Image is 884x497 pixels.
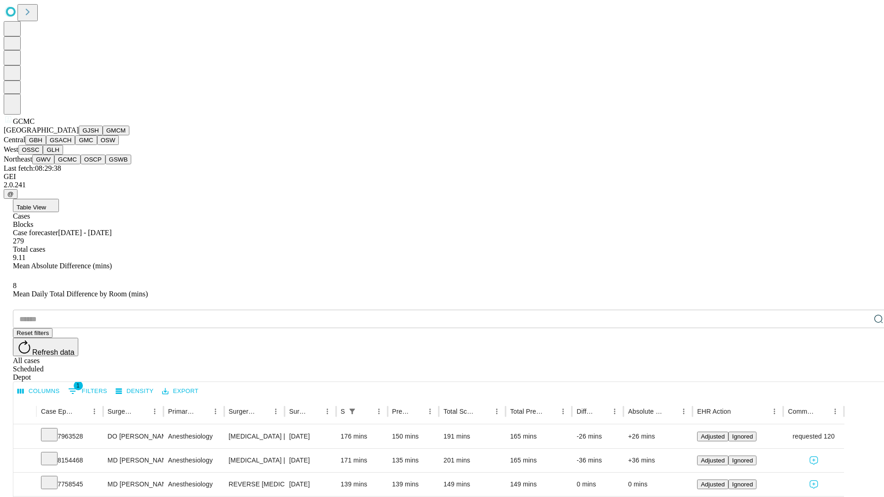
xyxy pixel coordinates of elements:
[13,254,25,261] span: 9.11
[289,449,331,472] div: [DATE]
[43,145,63,155] button: GLH
[58,229,111,237] span: [DATE] - [DATE]
[15,384,62,399] button: Select columns
[13,229,58,237] span: Case forecaster
[4,164,61,172] span: Last fetch: 08:29:38
[105,155,132,164] button: GSWB
[628,449,688,472] div: +36 mins
[269,405,282,418] button: Menu
[113,384,156,399] button: Density
[697,480,728,489] button: Adjusted
[308,405,321,418] button: Sort
[97,135,119,145] button: OSW
[229,425,280,448] div: [MEDICAL_DATA] [MEDICAL_DATA] AND [MEDICAL_DATA] [MEDICAL_DATA]
[229,449,280,472] div: [MEDICAL_DATA] [MEDICAL_DATA] AND [MEDICAL_DATA] [MEDICAL_DATA]
[108,473,159,496] div: MD [PERSON_NAME]
[697,408,731,415] div: EHR Action
[79,126,103,135] button: GJSH
[477,405,490,418] button: Sort
[75,135,97,145] button: GMC
[168,408,195,415] div: Primary Service
[168,449,219,472] div: Anesthesiology
[628,408,663,415] div: Absolute Difference
[17,204,46,211] span: Table View
[229,473,280,496] div: REVERSE [MEDICAL_DATA]
[108,425,159,448] div: DO [PERSON_NAME] [PERSON_NAME] Do
[4,145,18,153] span: West
[229,408,256,415] div: Surgery Name
[13,282,17,289] span: 8
[510,425,568,448] div: 165 mins
[360,405,372,418] button: Sort
[788,408,814,415] div: Comments
[701,481,725,488] span: Adjusted
[108,449,159,472] div: MD [PERSON_NAME] [PERSON_NAME] Md
[18,145,43,155] button: OSSC
[289,425,331,448] div: [DATE]
[392,425,435,448] div: 150 mins
[732,481,753,488] span: Ignored
[576,425,619,448] div: -26 mins
[75,405,88,418] button: Sort
[209,405,222,418] button: Menu
[41,449,99,472] div: 8154468
[41,425,99,448] div: 7963528
[289,408,307,415] div: Surgery Date
[168,473,219,496] div: Anesthesiology
[135,405,148,418] button: Sort
[108,408,134,415] div: Surgeon Name
[160,384,201,399] button: Export
[321,405,334,418] button: Menu
[628,473,688,496] div: 0 mins
[608,405,621,418] button: Menu
[392,408,410,415] div: Predicted In Room Duration
[13,262,112,270] span: Mean Absolute Difference (mins)
[46,135,75,145] button: GSACH
[628,425,688,448] div: +26 mins
[4,136,25,144] span: Central
[74,381,83,390] span: 1
[732,457,753,464] span: Ignored
[196,405,209,418] button: Sort
[788,425,839,448] div: requested 120
[4,155,32,163] span: Northeast
[728,456,756,465] button: Ignored
[103,126,129,135] button: GMCM
[595,405,608,418] button: Sort
[664,405,677,418] button: Sort
[32,348,75,356] span: Refresh data
[557,405,570,418] button: Menu
[81,155,105,164] button: OSCP
[697,456,728,465] button: Adjusted
[443,449,501,472] div: 201 mins
[25,135,46,145] button: GBH
[66,384,110,399] button: Show filters
[490,405,503,418] button: Menu
[346,405,359,418] button: Show filters
[32,155,54,164] button: GWV
[13,328,52,338] button: Reset filters
[732,405,744,418] button: Sort
[41,408,74,415] div: Case Epic Id
[148,405,161,418] button: Menu
[4,173,880,181] div: GEI
[13,338,78,356] button: Refresh data
[392,473,435,496] div: 139 mins
[289,473,331,496] div: [DATE]
[18,453,32,469] button: Expand
[54,155,81,164] button: GCMC
[443,408,477,415] div: Total Scheduled Duration
[392,449,435,472] div: 135 mins
[88,405,101,418] button: Menu
[346,405,359,418] div: 1 active filter
[701,457,725,464] span: Adjusted
[443,473,501,496] div: 149 mins
[816,405,829,418] button: Sort
[17,329,49,336] span: Reset filters
[576,408,594,415] div: Difference
[41,473,99,496] div: 7758545
[576,473,619,496] div: 0 mins
[768,405,781,418] button: Menu
[411,405,424,418] button: Sort
[510,473,568,496] div: 149 mins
